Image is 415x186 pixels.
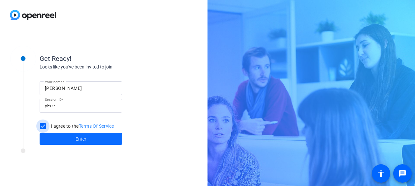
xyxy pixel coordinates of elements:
[40,133,122,145] button: Enter
[79,123,114,129] a: Terms Of Service
[45,97,62,101] mat-label: Session ID
[49,123,114,129] label: I agree to the
[40,54,172,64] div: Get Ready!
[76,136,86,143] span: Enter
[40,64,172,70] div: Looks like you've been invited to join
[399,170,406,177] mat-icon: message
[377,170,385,177] mat-icon: accessibility
[45,80,62,84] mat-label: Your name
